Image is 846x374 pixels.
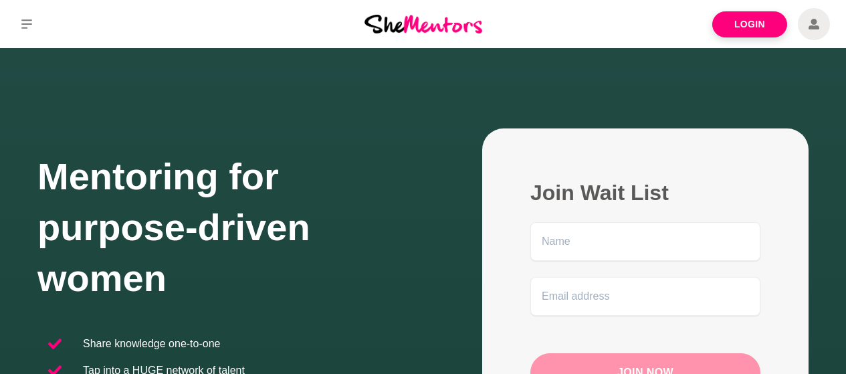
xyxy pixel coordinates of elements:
h2: Join Wait List [530,179,760,206]
input: Name [530,222,760,261]
h1: Mentoring for purpose-driven women [37,151,423,304]
p: Share knowledge one-to-one [83,336,220,352]
input: Email address [530,277,760,316]
a: Login [712,11,787,37]
img: She Mentors Logo [364,15,482,33]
